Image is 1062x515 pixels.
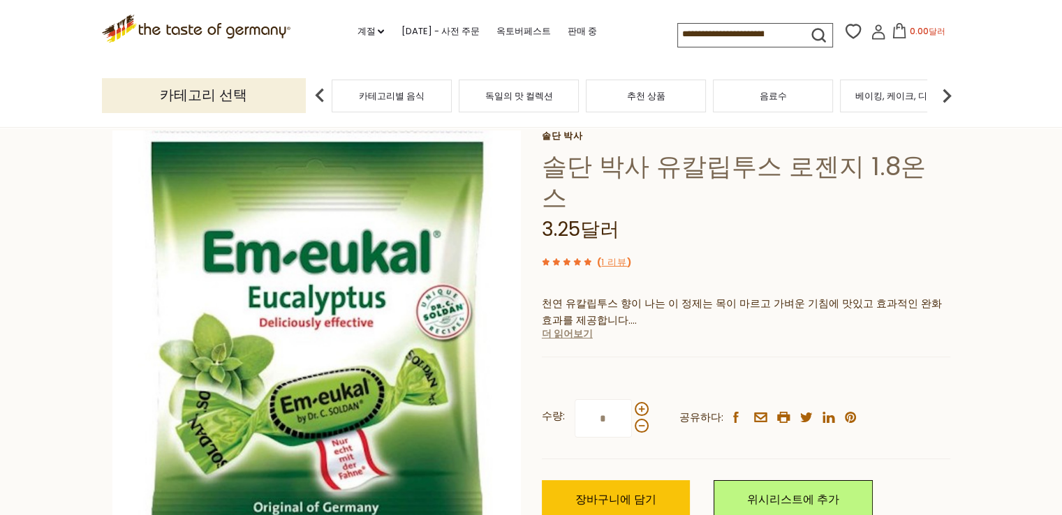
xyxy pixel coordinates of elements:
[401,24,479,39] a: [DATE] - 사전 주문
[760,89,787,103] font: 음료수
[760,91,787,101] a: 음료수
[910,25,945,37] font: 0.00달러
[627,91,665,101] a: 추천 상품
[357,24,384,39] a: 계절
[601,255,627,270] a: 1 리뷰
[160,85,247,105] font: 카테고리 선택
[542,216,619,243] font: 3.25달러
[306,82,334,110] img: 이전 화살표
[855,89,945,103] font: 베이킹, 케이크, 디저트
[933,82,961,110] img: 다음 화살표
[627,89,665,103] font: 추천 상품
[359,89,425,103] font: 카테고리별 음식
[601,255,627,269] font: 1 리뷰
[359,91,425,101] a: 카테고리별 음식
[567,24,596,39] a: 판매 중
[575,491,656,507] font: 장바구니에 담기
[575,399,632,438] input: 수량:
[542,296,942,328] font: 천연 유칼립투스 향이 나는 이 정제는 목이 마르고 가벼운 기침에 맛있고 효과적인 완화 효과를 제공합니다.
[496,24,550,38] font: 옥토버페스트
[747,491,839,507] font: 위시리스트에 추가
[401,24,479,38] font: [DATE] - 사전 주문
[855,91,945,101] a: 베이킹, 케이크, 디저트
[542,408,565,423] font: 수량:
[542,129,583,142] font: 솔단 박사
[679,410,723,424] font: 공유하다:
[542,149,926,216] font: 솔단 박사 유칼립투스 로젠지 1.8온스
[496,24,550,39] a: 옥토버페스트
[542,327,593,341] font: 더 읽어보기
[357,24,375,38] font: 계절
[627,255,631,269] font: )
[485,91,553,101] a: 독일의 맛 컬렉션
[567,24,596,38] font: 판매 중
[542,130,950,142] a: 솔단 박사
[485,89,553,103] font: 독일의 맛 컬렉션
[889,23,948,44] button: 0.00달러
[597,255,601,269] font: (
